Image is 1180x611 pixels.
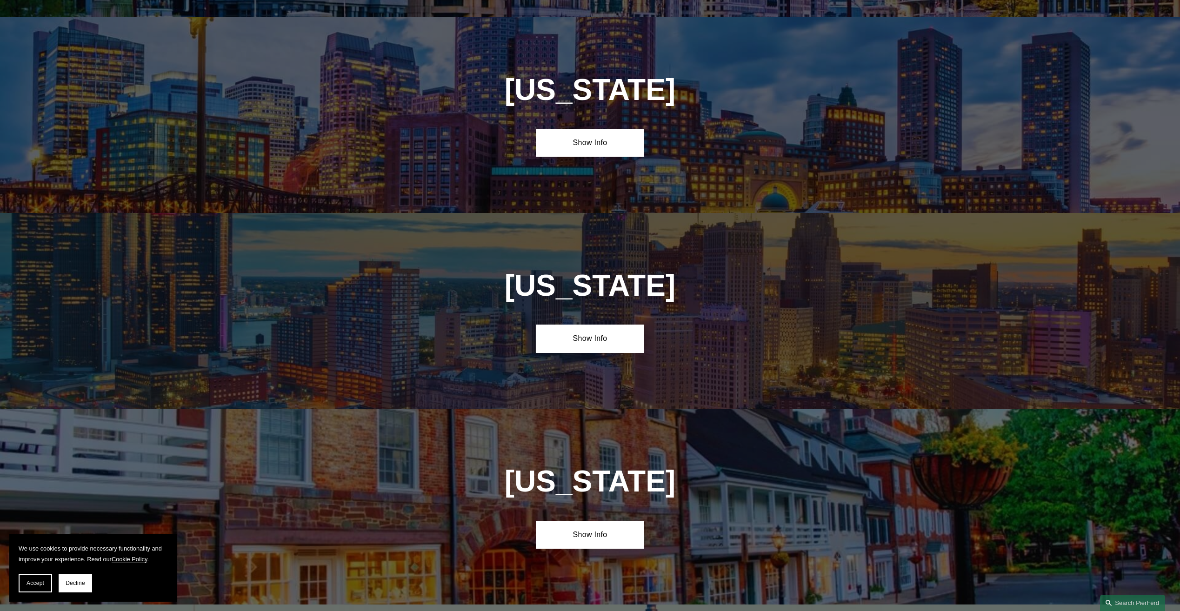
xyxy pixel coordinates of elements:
[27,580,44,586] span: Accept
[112,556,147,563] a: Cookie Policy
[536,129,644,157] a: Show Info
[454,73,726,107] h1: [US_STATE]
[19,574,52,592] button: Accept
[481,269,699,303] h1: [US_STATE]
[1100,595,1165,611] a: Search this site
[9,534,177,602] section: Cookie banner
[536,325,644,352] a: Show Info
[536,521,644,549] a: Show Info
[59,574,92,592] button: Decline
[454,465,726,498] h1: [US_STATE]
[66,580,85,586] span: Decline
[19,543,167,565] p: We use cookies to provide necessary functionality and improve your experience. Read our .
